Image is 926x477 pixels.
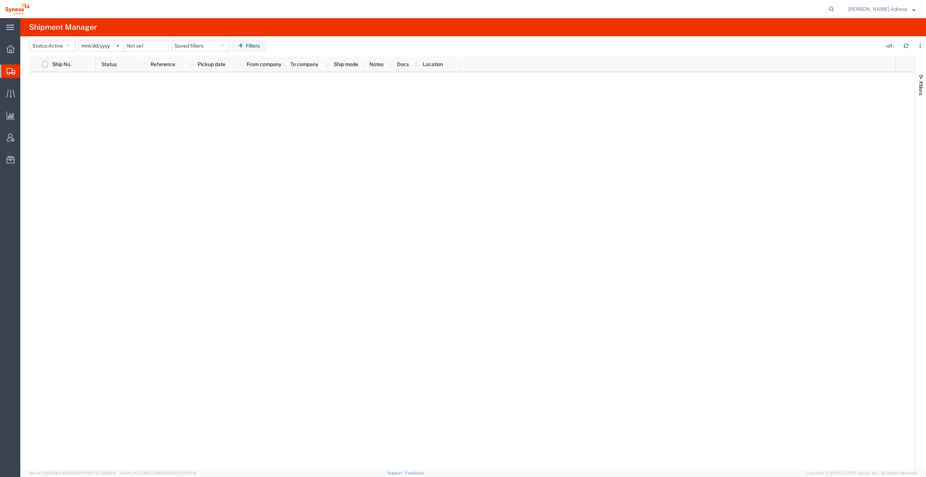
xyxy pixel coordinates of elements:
span: Location [423,61,443,67]
span: Reference [151,61,175,67]
a: Support [388,471,406,475]
span: [DATE] 08:38:12 [87,471,116,475]
span: Status [102,61,117,67]
span: Client: 2025.18.0-7346316 [120,471,197,475]
span: Active [48,43,63,49]
button: Status:Active [29,40,76,52]
img: logo [5,4,29,15]
span: [DATE] 08:10:16 [168,471,197,475]
button: Saved filters [171,40,229,52]
button: [PERSON_NAME] Adrove [848,5,916,13]
span: Irene Perez Adrove [848,5,907,13]
span: From company [247,61,281,67]
span: Server: 2025.18.0-4329943ff18 [29,471,116,475]
span: Pickup date [198,61,225,67]
button: Filters [232,40,266,52]
span: Docs [397,61,409,67]
span: Notes [369,61,384,67]
input: Not set [124,40,168,51]
span: Ship No. [52,61,71,67]
span: Filters [918,81,924,95]
h4: Shipment Manager [29,18,97,36]
span: Ship mode [334,61,358,67]
span: Copyright © [DATE]-[DATE] Agistix Inc., All Rights Reserved [806,470,917,476]
div: - of - [885,42,898,50]
span: To company [290,61,318,67]
input: Not set [79,40,123,51]
a: Feedback [405,471,424,475]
